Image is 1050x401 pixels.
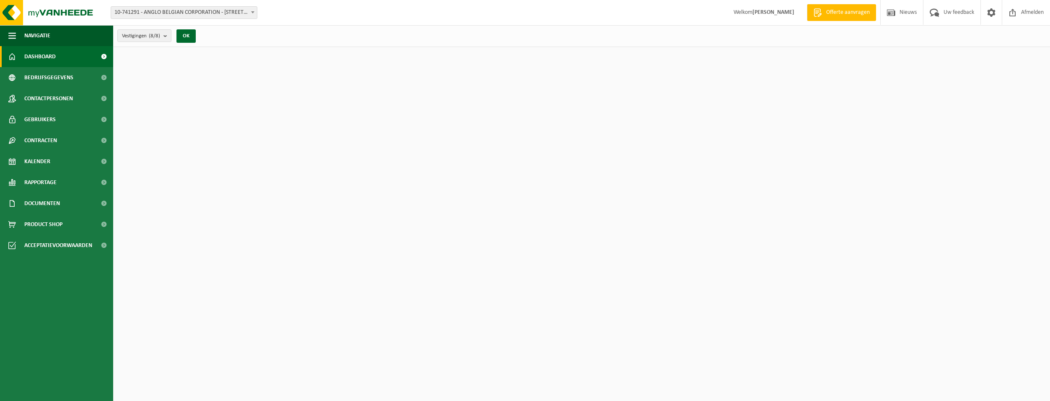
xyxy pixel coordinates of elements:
a: Offerte aanvragen [807,4,876,21]
span: 10-741291 - ANGLO BELGIAN CORPORATION - 9000 GENT, WIEDAUWKAAI 43 [111,7,257,18]
span: Bedrijfsgegevens [24,67,73,88]
button: OK [176,29,196,43]
span: Acceptatievoorwaarden [24,235,92,256]
span: Documenten [24,193,60,214]
span: Dashboard [24,46,56,67]
count: (8/8) [149,33,160,39]
span: Kalender [24,151,50,172]
span: Rapportage [24,172,57,193]
span: Navigatie [24,25,50,46]
span: 10-741291 - ANGLO BELGIAN CORPORATION - 9000 GENT, WIEDAUWKAAI 43 [111,6,257,19]
span: Contactpersonen [24,88,73,109]
span: Offerte aanvragen [824,8,872,17]
span: Contracten [24,130,57,151]
span: Vestigingen [122,30,160,42]
span: Product Shop [24,214,62,235]
strong: [PERSON_NAME] [752,9,794,16]
span: Gebruikers [24,109,56,130]
button: Vestigingen(8/8) [117,29,171,42]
